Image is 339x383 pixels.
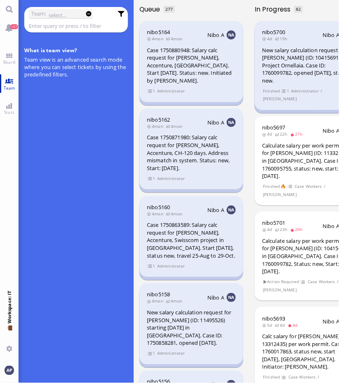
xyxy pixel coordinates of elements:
span: 4mon [147,123,166,129]
a: nibo5701 [262,219,285,226]
span: Administrator [157,350,185,357]
a: nibo5693 [262,315,285,322]
span: view 1 items [148,88,156,95]
span: / [337,278,339,285]
span: Stats [2,109,16,115]
span: Nibo A [207,206,224,214]
span: Team [2,85,17,91]
a: nibo5697 [262,124,285,131]
span: 4d [262,131,275,137]
span: 21h [290,131,305,137]
div: Case 1750880948: Salary calc request for [PERSON_NAME], Accenture, [GEOGRAPHIC_DATA]. Start [DATE... [147,46,236,85]
span: Finished [263,374,280,381]
span: 22h [275,131,290,137]
span: 82 [296,6,301,12]
img: NA [227,118,236,127]
span: 4d [275,322,288,328]
input: Enter query or press / to filter [29,21,113,30]
span: [PERSON_NAME] [263,286,297,293]
img: NA [227,205,236,215]
span: Case Workers [295,183,323,190]
span: 23h [275,226,290,232]
img: NA [227,293,236,302]
span: 4d [262,36,275,42]
span: 4mon [166,123,185,129]
span: 💼 Workspace: IT [6,324,12,342]
span: view 1 items [148,350,156,357]
span: view 1 items [281,88,290,95]
div: Case 1750871980: Salary calc request for [PERSON_NAME], Accenture, CH-120 days. Address mismatch ... [147,134,236,172]
span: In progress [255,5,293,14]
span: 4mon [147,211,166,217]
a: nibo5158 [147,291,170,298]
span: view 1 items [148,263,156,270]
span: 4d [288,322,300,328]
span: / [317,374,320,381]
span: 4mon [147,36,166,42]
span: Administrator [157,263,185,270]
span: 277 [165,6,173,12]
span: 4mon [166,298,185,304]
a: nibo5164 [147,28,170,36]
span: Action Required [263,278,300,285]
span: 187 [10,24,18,29]
h4: What is team view? [24,46,128,54]
img: You [5,366,14,375]
span: Finished [263,88,280,95]
div: New salary calculation request for [PERSON_NAME] (ID: 11495526) starting [DATE] in [GEOGRAPHIC_DA... [147,309,236,347]
span: Nibo A [207,119,224,126]
a: nibo5160 [147,203,170,211]
span: Administrator [291,88,319,95]
img: NA [227,30,236,39]
span: / [320,88,323,95]
span: Case Workers [308,278,336,285]
span: Nibo A [207,294,224,301]
span: Administrator [157,175,185,182]
span: 4mon [166,36,185,42]
a: nibo5700 [262,28,285,36]
span: [PERSON_NAME] [263,191,297,198]
span: 5d [262,322,275,328]
span: Nibo A [207,31,224,39]
span: / [324,183,326,190]
span: Case Workers [288,374,316,381]
div: Case 1750863589: Salary calc request for [PERSON_NAME], Accenture, Swisscom project in [GEOGRAPHI... [147,221,236,259]
span: Finished [263,183,280,190]
span: 20h [290,226,305,232]
span: 19h [275,36,290,42]
span: 4mon [166,211,185,217]
span: 4mon [147,298,166,304]
span: Administrator [157,88,185,95]
span: Board [1,59,17,65]
input: select... [49,11,84,20]
span: Queue [139,5,163,14]
span: 4d [262,226,275,232]
label: Team: [31,9,46,18]
span: [PERSON_NAME] [263,95,297,102]
span: view 1 items [148,175,156,182]
p: Team view is an advanced search mode where you can select tickets by using the predefined filters. [24,56,128,78]
a: nibo5162 [147,116,170,123]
